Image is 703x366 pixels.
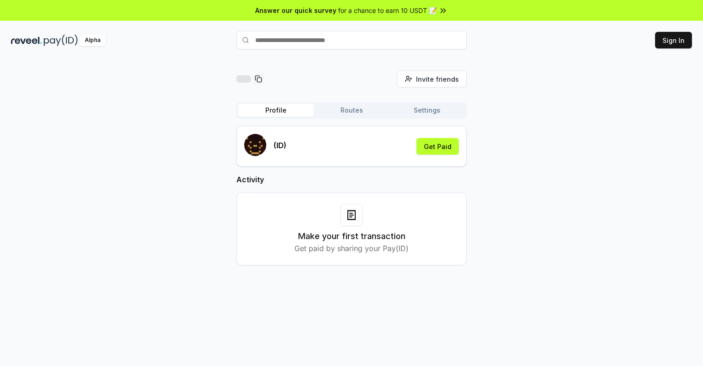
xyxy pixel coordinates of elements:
p: (ID) [274,140,287,151]
button: Settings [389,104,465,117]
h2: Activity [236,174,467,185]
span: Invite friends [416,74,459,84]
button: Sign In [655,32,692,48]
img: pay_id [44,35,78,46]
button: Get Paid [416,138,459,155]
img: reveel_dark [11,35,42,46]
span: Answer our quick survey [255,6,336,15]
button: Invite friends [397,71,467,87]
span: for a chance to earn 10 USDT 📝 [338,6,437,15]
p: Get paid by sharing your Pay(ID) [294,243,409,254]
div: Alpha [80,35,105,46]
h3: Make your first transaction [298,230,405,243]
button: Profile [238,104,314,117]
button: Routes [314,104,389,117]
